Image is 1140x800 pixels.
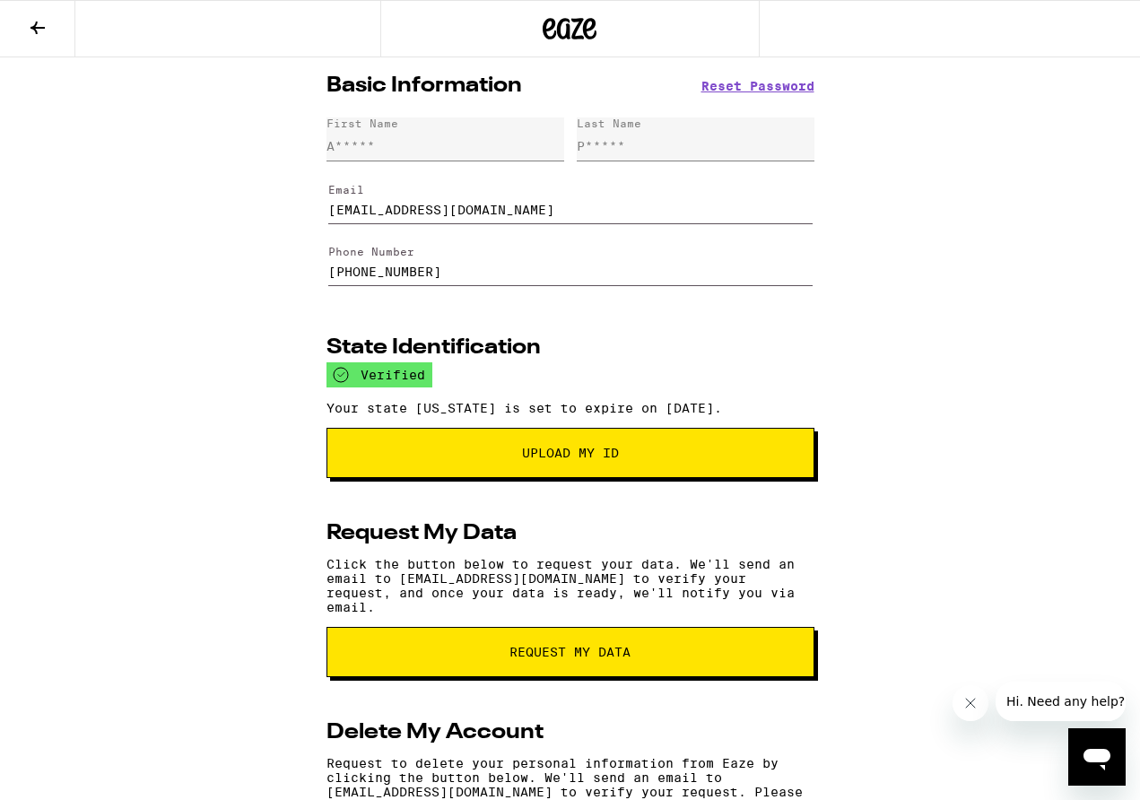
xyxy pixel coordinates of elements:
[326,557,814,614] p: Click the button below to request your data. We'll send an email to [EMAIL_ADDRESS][DOMAIN_NAME] ...
[326,230,814,293] form: Edit Phone Number
[326,523,517,544] h2: Request My Data
[326,337,541,359] h2: State Identification
[328,184,364,196] label: Email
[953,685,988,721] iframe: Close message
[326,401,814,415] p: Your state [US_STATE] is set to expire on [DATE].
[577,117,641,129] div: Last Name
[326,75,522,97] h2: Basic Information
[996,682,1126,721] iframe: Message from company
[522,447,619,459] span: Upload My ID
[326,627,814,677] button: request my data
[509,646,631,658] span: request my data
[326,168,814,230] form: Edit Email Address
[1068,728,1126,786] iframe: Button to launch messaging window
[701,80,814,92] button: Reset Password
[326,117,398,129] div: First Name
[326,362,432,387] div: verified
[326,722,544,743] h2: Delete My Account
[326,428,814,478] button: Upload My ID
[328,246,414,257] label: Phone Number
